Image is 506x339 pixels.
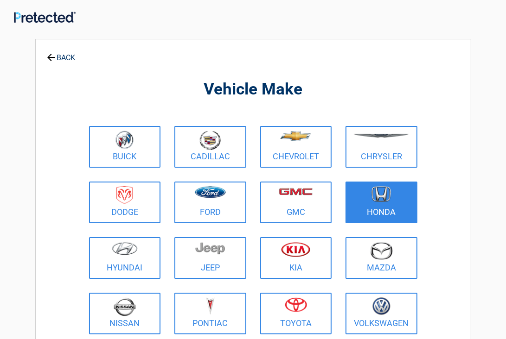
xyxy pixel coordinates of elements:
a: Dodge [89,182,161,223]
img: kia [281,242,310,257]
a: Nissan [89,293,161,334]
a: Hyundai [89,237,161,279]
a: GMC [260,182,332,223]
img: dodge [116,186,133,204]
img: toyota [285,297,307,312]
img: honda [371,186,391,202]
img: chrysler [353,134,410,138]
img: mazda [370,242,393,260]
img: gmc [279,188,313,195]
a: Volkswagen [346,293,417,334]
img: pontiac [205,297,215,315]
a: Kia [260,237,332,279]
a: Chrysler [346,126,417,168]
a: Honda [346,182,417,223]
img: nissan [114,297,136,316]
a: Pontiac [174,293,246,334]
a: BACK [45,45,77,62]
img: hyundai [112,242,138,255]
img: Main Logo [14,12,76,23]
img: jeep [195,242,225,255]
a: Toyota [260,293,332,334]
img: chevrolet [280,131,311,141]
img: cadillac [199,131,221,150]
a: Chevrolet [260,126,332,168]
a: Ford [174,182,246,223]
a: Buick [89,126,161,168]
a: Jeep [174,237,246,279]
img: ford [195,186,226,198]
h2: Vehicle Make [87,79,420,100]
img: buick [115,131,134,149]
img: volkswagen [372,297,391,315]
a: Mazda [346,237,417,279]
a: Cadillac [174,126,246,168]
